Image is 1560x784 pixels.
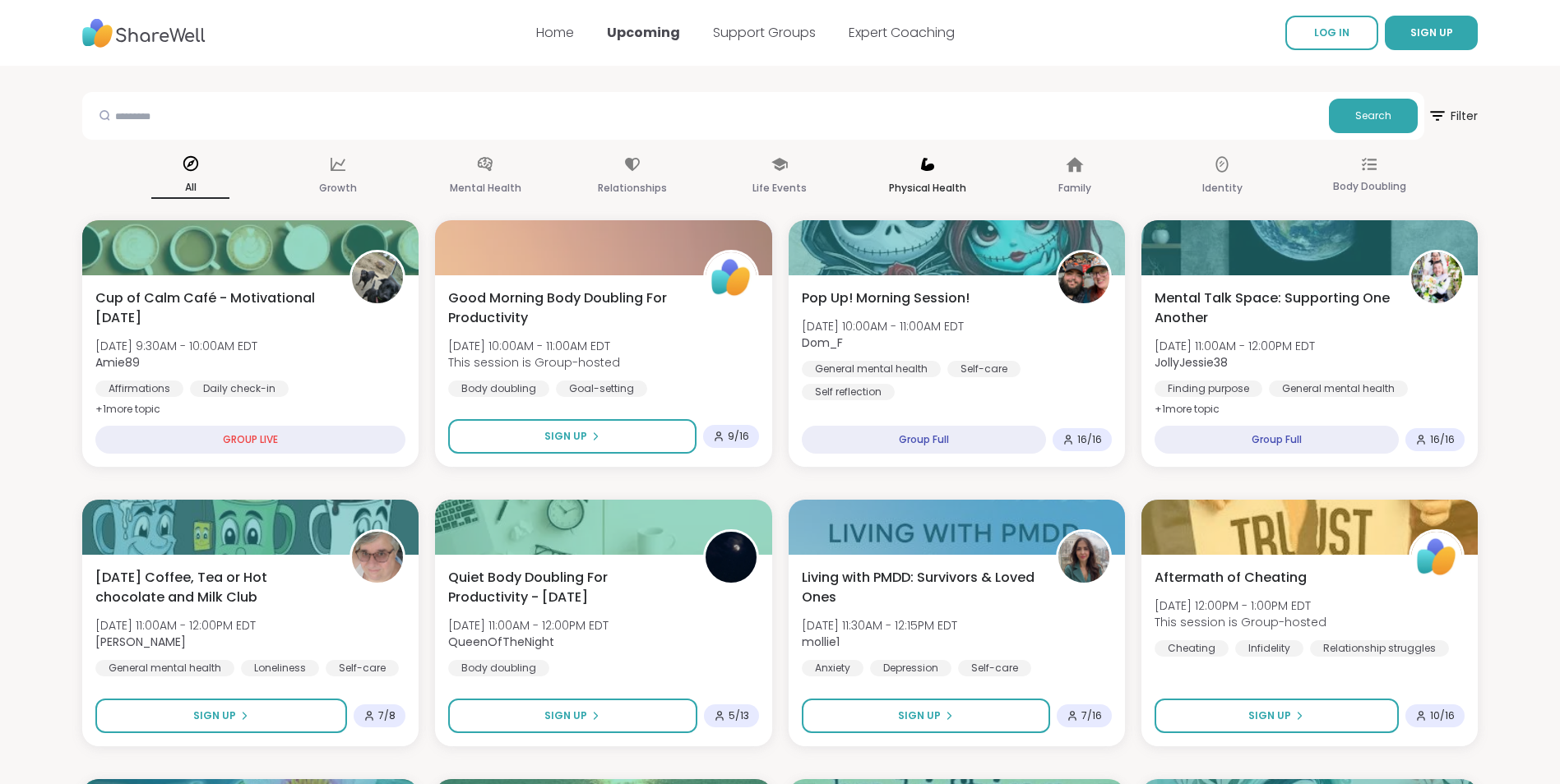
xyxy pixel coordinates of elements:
[448,380,549,397] div: Body doubling
[241,660,319,676] div: Loneliness
[1411,532,1462,583] img: ShareWell
[448,288,684,328] span: Good Morning Body Doubling For Productivity
[728,430,749,443] span: 9 / 16
[1058,252,1109,303] img: Dom_F
[802,634,840,650] b: mollie1
[1077,433,1102,446] span: 16 / 16
[1235,640,1303,657] div: Infidelity
[802,334,843,351] b: Dom_F
[752,178,807,198] p: Life Events
[544,708,587,723] span: Sign Up
[1058,532,1109,583] img: mollie1
[1410,25,1453,39] span: SIGN UP
[448,660,549,676] div: Body doubling
[95,568,331,607] span: [DATE] Coffee, Tea or Hot chocolate and Milk Club
[849,23,955,42] a: Expert Coaching
[802,288,970,308] span: Pop Up! Morning Session!
[95,354,140,371] b: Amie89
[1058,178,1091,198] p: Family
[802,568,1038,607] span: Living with PMDD: Survivors & Loved Ones
[802,617,957,634] span: [DATE] 11:30AM - 12:15PM EDT
[802,699,1050,733] button: Sign Up
[190,380,289,397] div: Daily check-in
[326,660,399,676] div: Self-care
[1430,433,1455,446] span: 16 / 16
[1355,108,1391,123] span: Search
[1385,16,1478,50] button: SIGN UP
[898,708,941,723] span: Sign Up
[958,660,1031,676] div: Self-care
[802,660,863,676] div: Anxiety
[1155,426,1399,454] div: Group Full
[729,709,749,722] span: 5 / 13
[448,617,609,634] span: [DATE] 11:00AM - 12:00PM EDT
[802,318,964,334] span: [DATE] 10:00AM - 11:00AM EDT
[95,426,405,454] div: GROUP LIVE
[706,252,757,303] img: ShareWell
[802,384,895,400] div: Self reflection
[1155,338,1315,354] span: [DATE] 11:00AM - 12:00PM EDT
[448,568,684,607] span: Quiet Body Doubling For Productivity - [DATE]
[95,338,257,354] span: [DATE] 9:30AM - 10:00AM EDT
[802,361,941,377] div: General mental health
[1329,99,1418,133] button: Search
[1333,177,1406,196] p: Body Doubling
[536,23,574,42] a: Home
[1155,597,1326,614] span: [DATE] 12:00PM - 1:00PM EDT
[95,288,331,328] span: Cup of Calm Café - Motivational [DATE]
[448,419,696,454] button: Sign Up
[1155,288,1391,328] span: Mental Talk Space: Supporting One Another
[1155,568,1307,588] span: Aftermath of Cheating
[1081,709,1102,722] span: 7 / 16
[1411,252,1462,303] img: JollyJessie38
[1430,709,1455,722] span: 10 / 16
[95,699,347,733] button: Sign Up
[352,532,403,583] img: Susan
[1310,640,1449,657] div: Relationship struggles
[1248,708,1291,723] span: Sign Up
[1285,16,1378,50] a: LOG IN
[889,178,966,198] p: Physical Health
[607,23,680,42] a: Upcoming
[450,178,521,198] p: Mental Health
[706,532,757,583] img: QueenOfTheNight
[95,634,186,650] b: [PERSON_NAME]
[1428,96,1478,136] span: Filter
[1269,380,1408,397] div: General mental health
[544,429,587,444] span: Sign Up
[870,660,951,676] div: Depression
[1155,640,1229,657] div: Cheating
[1155,354,1228,371] b: JollyJessie38
[1155,380,1262,397] div: Finding purpose
[448,354,620,371] span: This session is Group-hosted
[1314,25,1349,39] span: LOG IN
[1155,614,1326,630] span: This session is Group-hosted
[95,660,234,676] div: General mental health
[95,617,256,634] span: [DATE] 11:00AM - 12:00PM EDT
[1428,92,1478,140] button: Filter
[82,11,206,56] img: ShareWell Nav Logo
[319,178,357,198] p: Growth
[802,426,1046,454] div: Group Full
[1155,699,1399,733] button: Sign Up
[598,178,667,198] p: Relationships
[378,709,396,722] span: 7 / 8
[95,380,183,397] div: Affirmations
[448,699,697,733] button: Sign Up
[352,252,403,303] img: Amie89
[947,361,1021,377] div: Self-care
[193,708,236,723] span: Sign Up
[713,23,816,42] a: Support Groups
[151,178,229,199] p: All
[448,338,620,354] span: [DATE] 10:00AM - 11:00AM EDT
[1202,178,1243,198] p: Identity
[556,380,647,397] div: Goal-setting
[448,634,554,650] b: QueenOfTheNight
